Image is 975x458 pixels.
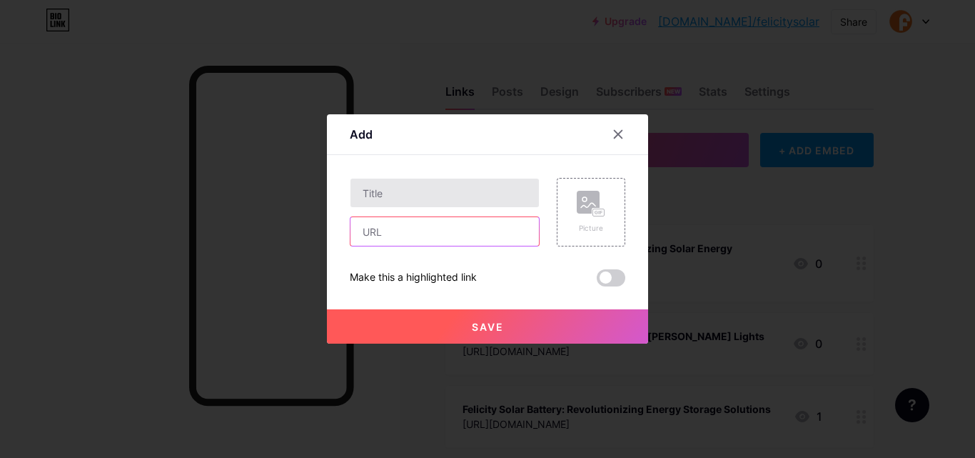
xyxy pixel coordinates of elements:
[350,217,539,246] input: URL
[327,309,648,344] button: Save
[350,179,539,207] input: Title
[577,223,605,234] div: Picture
[472,321,504,333] span: Save
[350,126,373,143] div: Add
[350,269,477,287] div: Make this a highlighted link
